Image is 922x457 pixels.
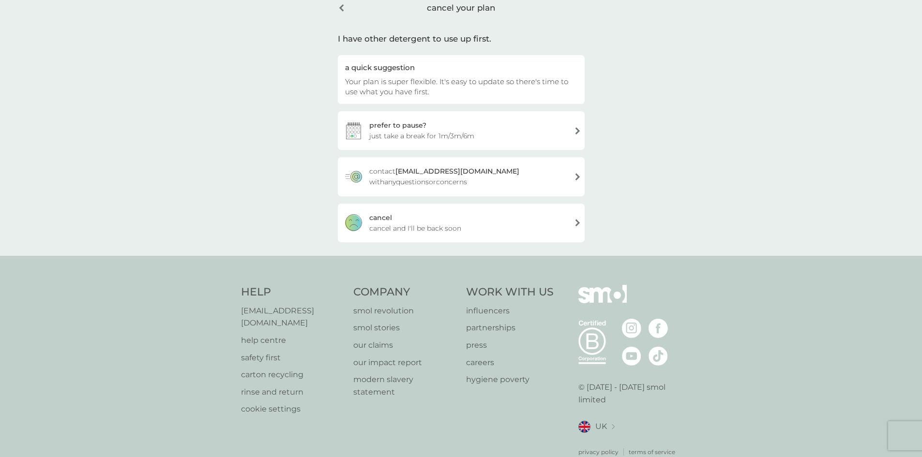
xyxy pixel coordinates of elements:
div: a quick suggestion [345,62,577,73]
img: UK flag [578,421,590,433]
a: our claims [353,339,456,352]
span: just take a break for 1m/3m/6m [369,131,474,141]
a: smol revolution [353,305,456,317]
a: contact[EMAIL_ADDRESS][DOMAIN_NAME] withanyquestionsorconcerns [338,157,585,196]
img: visit the smol Youtube page [622,346,641,366]
span: Your plan is super flexible. It's easy to update so there's time to use what you have first. [345,77,568,96]
div: prefer to pause? [369,120,426,131]
img: visit the smol Instagram page [622,319,641,338]
h4: Work With Us [466,285,554,300]
img: smol [578,285,627,318]
img: select a new location [612,424,615,429]
a: cookie settings [241,403,344,415]
strong: [EMAIL_ADDRESS][DOMAIN_NAME] [395,167,519,176]
a: influencers [466,305,554,317]
img: visit the smol Tiktok page [649,346,668,366]
span: cancel and I'll be back soon [369,223,461,234]
h4: Company [353,285,456,300]
a: partnerships [466,322,554,334]
a: press [466,339,554,352]
h4: Help [241,285,344,300]
p: © [DATE] - [DATE] smol limited [578,381,681,406]
a: modern slavery statement [353,373,456,398]
a: terms of service [629,447,675,457]
div: I have other detergent to use up first. [338,32,585,45]
span: contact with any questions or concerns [369,166,566,187]
a: privacy policy [578,447,619,457]
a: safety first [241,352,344,364]
a: smol stories [353,322,456,334]
a: carton recycling [241,369,344,381]
a: hygiene poverty [466,373,554,386]
a: help centre [241,334,344,347]
img: visit the smol Facebook page [649,319,668,338]
a: our impact report [353,356,456,369]
a: [EMAIL_ADDRESS][DOMAIN_NAME] [241,305,344,329]
div: cancel [369,212,392,223]
a: careers [466,356,554,369]
span: UK [595,420,607,433]
a: rinse and return [241,386,344,398]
